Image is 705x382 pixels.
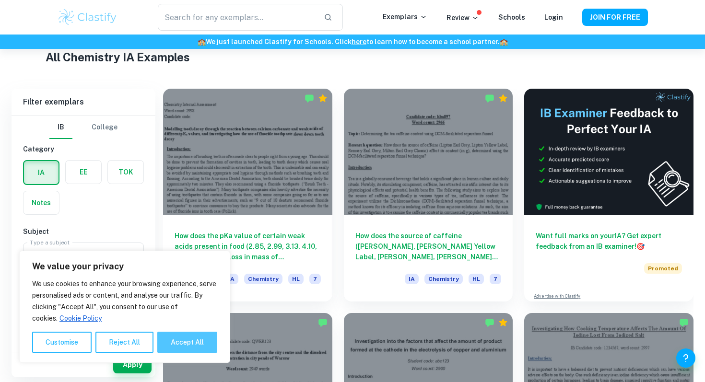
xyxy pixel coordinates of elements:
[175,231,321,262] h6: How does the pKa value of certain weak acids present in food (2.85, 2.99, 3.13, 4.10, 4.76) affec...
[32,332,92,353] button: Customise
[2,36,703,47] h6: We just launched Clastify for Schools. Click to learn how to become a school partner.
[405,274,419,284] span: IA
[383,12,427,22] p: Exemplars
[498,93,508,103] div: Premium
[95,332,153,353] button: Reject All
[676,348,695,368] button: Help and Feedback
[446,12,479,23] p: Review
[92,116,117,139] button: College
[534,293,580,300] a: Advertise with Clastify
[524,89,693,215] img: Thumbnail
[32,261,217,272] p: We value your privacy
[244,274,282,284] span: Chemistry
[57,8,118,27] img: Clastify logo
[318,318,328,327] img: Marked
[309,274,321,284] span: 7
[485,93,494,103] img: Marked
[12,89,155,116] h6: Filter exemplars
[424,274,463,284] span: Chemistry
[49,116,117,139] div: Filter type choice
[127,249,141,263] button: Open
[305,93,314,103] img: Marked
[344,89,513,301] a: How does the source of caffeine ([PERSON_NAME], [PERSON_NAME] Yellow Label, [PERSON_NAME], [PERSO...
[288,274,304,284] span: HL
[46,48,659,66] h1: All Chemistry IA Examples
[66,161,101,184] button: EE
[59,314,102,323] a: Cookie Policy
[158,4,316,31] input: Search for any exemplars...
[23,226,144,237] h6: Subject
[30,238,70,246] label: Type a subject
[108,161,143,184] button: TOK
[23,144,144,154] h6: Category
[157,332,217,353] button: Accept All
[224,274,238,284] span: IA
[19,251,230,363] div: We value your privacy
[23,191,59,214] button: Notes
[318,93,328,103] div: Premium
[636,243,645,250] span: 🎯
[536,231,682,252] h6: Want full marks on your IA ? Get expert feedback from an IB examiner!
[469,274,484,284] span: HL
[113,356,152,373] button: Apply
[355,231,502,262] h6: How does the source of caffeine ([PERSON_NAME], [PERSON_NAME] Yellow Label, [PERSON_NAME], [PERSO...
[644,263,682,274] span: Promoted
[679,318,689,327] img: Marked
[490,274,501,284] span: 7
[582,9,648,26] button: JOIN FOR FREE
[32,278,217,324] p: We use cookies to enhance your browsing experience, serve personalised ads or content, and analys...
[524,89,693,301] a: Want full marks on yourIA? Get expert feedback from an IB examiner!PromotedAdvertise with Clastify
[24,161,59,184] button: IA
[498,318,508,327] div: Premium
[352,38,366,46] a: here
[198,38,206,46] span: 🏫
[544,13,563,21] a: Login
[500,38,508,46] span: 🏫
[163,89,332,301] a: How does the pKa value of certain weak acids present in food (2.85, 2.99, 3.13, 4.10, 4.76) affec...
[498,13,525,21] a: Schools
[485,318,494,327] img: Marked
[49,116,72,139] button: IB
